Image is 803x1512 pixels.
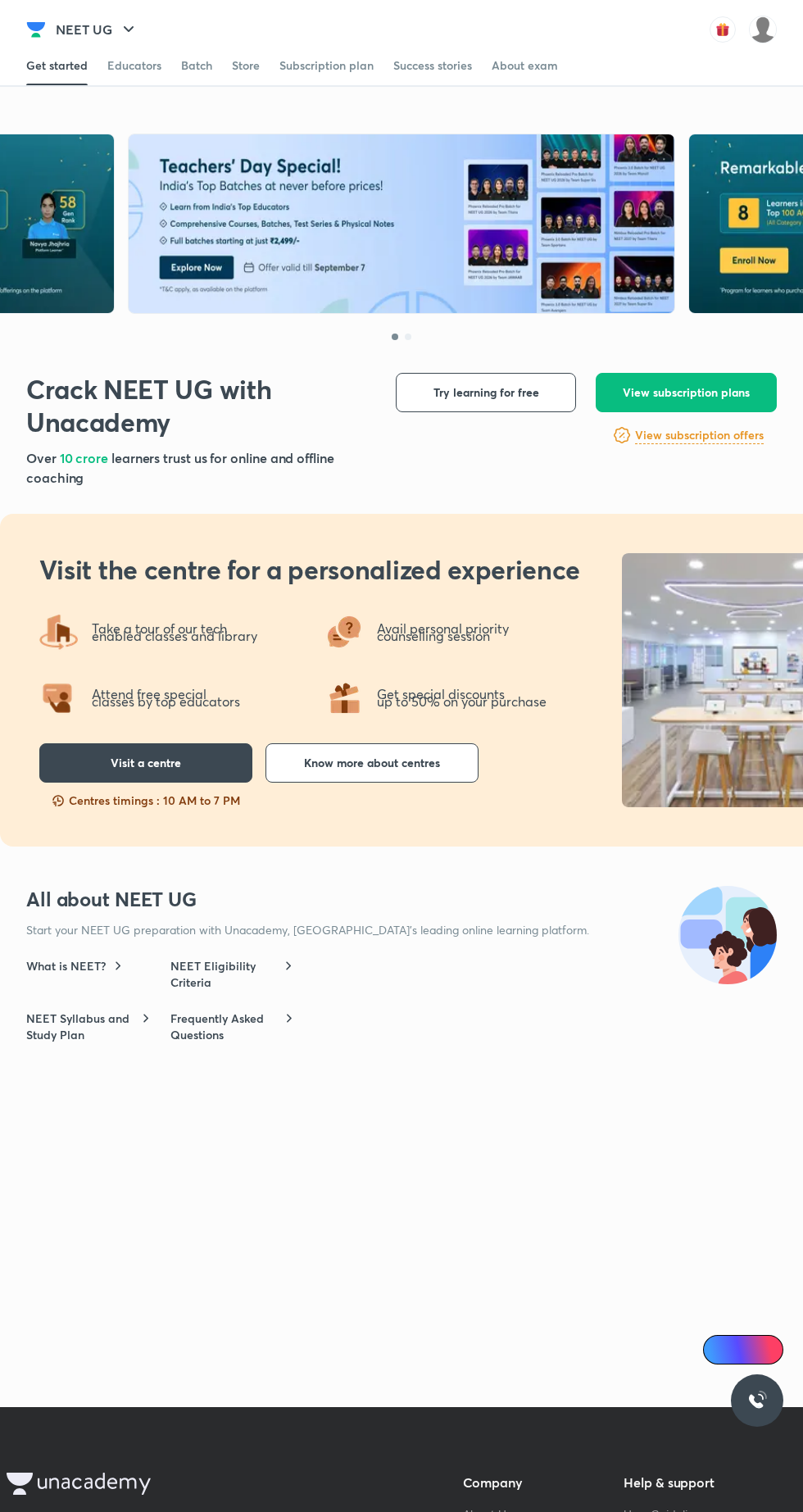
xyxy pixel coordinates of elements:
[232,46,260,85] a: Store
[635,425,764,445] a: View subscription offers
[181,46,212,85] a: Batch
[433,384,539,401] span: Try learning for free
[749,16,777,43] img: Shubham K Singh
[107,57,161,74] div: Educators
[170,1010,280,1043] h6: Frequently Asked Questions
[730,1343,774,1356] span: Ai Doubts
[232,57,260,74] div: Store
[26,886,777,912] h3: All about NEET UG
[463,1473,611,1492] h5: Company
[92,624,257,641] p: Take a tour of our tech enabled classes and library
[324,678,364,717] img: offering1.png
[678,886,777,984] img: all-about-exam
[26,449,60,466] span: Over
[624,1473,772,1492] h5: Help & support
[713,1343,726,1356] img: Icon
[265,743,479,783] button: Know more about centres
[492,46,558,85] a: About exam
[39,743,252,783] button: Visit a centre
[747,1391,767,1410] img: ttu
[69,792,240,809] p: Centres timings : 10 AM to 7 PM
[26,57,88,74] div: Get started
[26,958,126,974] a: What is NEET?
[26,20,46,39] img: Company Logo
[26,46,88,85] a: Get started
[377,624,512,641] p: Avail personal priority counselling session
[60,449,111,466] span: 10 crore
[39,678,79,717] img: offering2.png
[393,46,472,85] a: Success stories
[279,46,374,85] a: Subscription plan
[26,1010,137,1043] h6: NEET Syllabus and Study Plan
[39,612,79,652] img: offering4.png
[304,755,440,771] span: Know more about centres
[623,384,750,401] span: View subscription plans
[170,1010,295,1043] a: Frequently Asked Questions
[596,373,777,412] button: View subscription plans
[26,922,665,938] p: Start your NEET UG preparation with Unacademy, [GEOGRAPHIC_DATA]’s leading online learning platform.
[279,57,374,74] div: Subscription plan
[7,1473,151,1494] img: Unacademy Logo
[92,690,240,706] p: Attend free special classes by top educators
[26,1010,151,1043] a: NEET Syllabus and Study Plan
[396,373,576,412] button: Try learning for free
[324,612,364,652] img: offering3.png
[703,1335,783,1364] a: Ai Doubts
[107,46,161,85] a: Educators
[111,755,181,771] span: Visit a centre
[181,57,212,74] div: Batch
[26,373,335,438] h1: Crack NEET UG with Unacademy
[377,690,547,706] p: Get special discounts up to 50% on your purchase
[26,958,106,974] h6: What is NEET?
[393,57,472,74] div: Success stories
[635,427,764,444] h6: View subscription offers
[46,13,148,46] button: NEET UG
[170,958,279,991] h6: NEET Eligibility Criteria
[492,57,558,74] div: About exam
[26,449,334,486] span: learners trust us for online and offline coaching
[39,553,580,586] h2: Visit the centre for a personalized experience
[710,16,736,43] img: avatar
[170,958,295,991] a: NEET Eligibility Criteria
[51,792,66,809] img: slots-fillng-fast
